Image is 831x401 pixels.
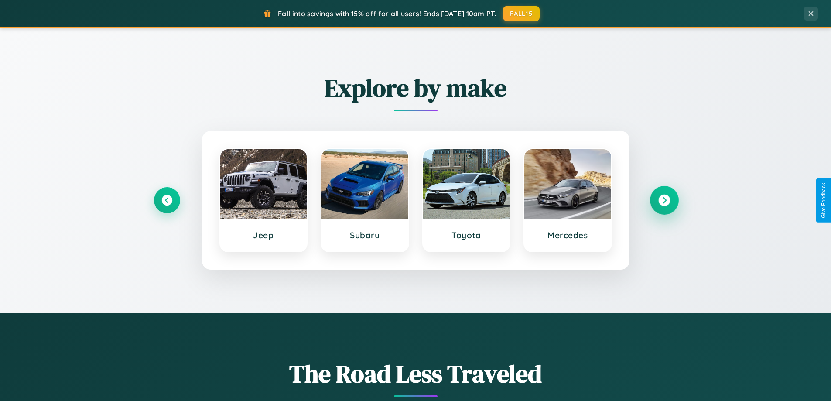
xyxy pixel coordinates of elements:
[154,71,677,105] h2: Explore by make
[432,230,501,240] h3: Toyota
[154,357,677,391] h1: The Road Less Traveled
[503,6,540,21] button: FALL15
[278,9,496,18] span: Fall into savings with 15% off for all users! Ends [DATE] 10am PT.
[330,230,400,240] h3: Subaru
[533,230,602,240] h3: Mercedes
[229,230,298,240] h3: Jeep
[821,183,827,218] div: Give Feedback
